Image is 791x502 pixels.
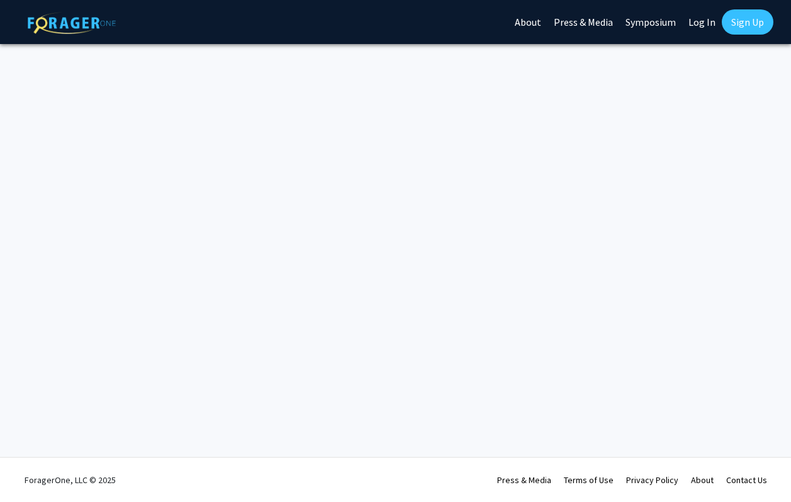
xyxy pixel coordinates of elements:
a: Privacy Policy [626,474,678,486]
a: Terms of Use [564,474,614,486]
a: Sign Up [722,9,773,35]
a: Contact Us [726,474,767,486]
div: ForagerOne, LLC © 2025 [25,458,116,502]
a: About [691,474,714,486]
a: Press & Media [497,474,551,486]
img: ForagerOne Logo [28,12,116,34]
